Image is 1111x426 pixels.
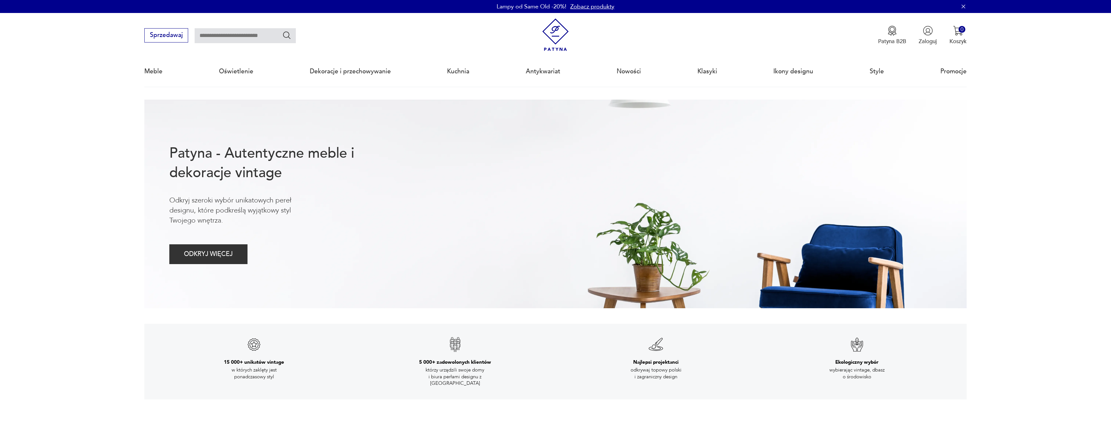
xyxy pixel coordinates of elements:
[144,56,163,86] a: Meble
[949,26,967,45] button: 0Koszyk
[633,359,679,365] h3: Najlepsi projektanci
[310,56,391,86] a: Dekoracje i przechowywanie
[959,26,965,33] div: 0
[144,33,188,38] a: Sprzedawaj
[878,38,906,45] p: Patyna B2B
[835,359,878,365] h3: Ekologiczny wybór
[218,367,290,380] p: w których zaklęty jest ponadczasowy styl
[878,26,906,45] a: Ikona medaluPatyna B2B
[949,38,967,45] p: Koszyk
[617,56,641,86] a: Nowości
[526,56,560,86] a: Antykwariat
[169,195,317,226] p: Odkryj szeroki wybór unikatowych pereł designu, które podkreślą wyjątkowy styl Twojego wnętrza.
[497,3,566,11] p: Lampy od Same Old -20%!
[923,26,933,36] img: Ikonka użytkownika
[282,30,292,40] button: Szukaj
[870,56,884,86] a: Style
[419,359,491,365] h3: 5 000+ zadowolonych klientów
[144,28,188,43] button: Sprzedawaj
[246,337,262,352] img: Znak gwarancji jakości
[539,18,572,51] img: Patyna - sklep z meblami i dekoracjami vintage
[224,359,284,365] h3: 15 000+ unikatów vintage
[419,367,491,386] p: którzy urządzili swoje domy i biura perłami designu z [GEOGRAPHIC_DATA]
[919,26,937,45] button: Zaloguj
[570,3,614,11] a: Zobacz produkty
[887,26,897,36] img: Ikona medalu
[219,56,253,86] a: Oświetlenie
[773,56,813,86] a: Ikony designu
[697,56,717,86] a: Klasyki
[169,144,380,183] h1: Patyna - Autentyczne meble i dekoracje vintage
[940,56,967,86] a: Promocje
[648,337,664,352] img: Znak gwarancji jakości
[878,26,906,45] button: Patyna B2B
[821,367,893,380] p: wybierając vintage, dbasz o środowisko
[169,244,248,264] button: ODKRYJ WIĘCEJ
[919,38,937,45] p: Zaloguj
[447,337,463,352] img: Znak gwarancji jakości
[620,367,692,380] p: odkrywaj topowy polski i zagraniczny design
[849,337,865,352] img: Znak gwarancji jakości
[447,56,469,86] a: Kuchnia
[169,252,248,257] a: ODKRYJ WIĘCEJ
[953,26,963,36] img: Ikona koszyka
